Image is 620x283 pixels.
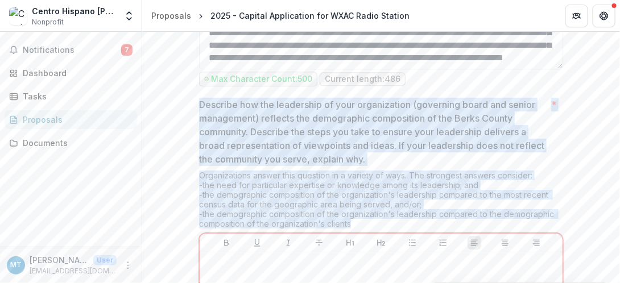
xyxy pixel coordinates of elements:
div: Mike Toledo [10,261,22,269]
div: Organizations answer this question in a variety of ways. The strongest answers consider: -the nee... [199,170,563,233]
p: [PERSON_NAME] [30,254,89,266]
div: Dashboard [23,67,128,79]
nav: breadcrumb [147,7,414,24]
div: Proposals [151,10,191,22]
button: Heading 1 [344,236,357,249]
img: Centro Hispano Daniel Torres Inc [9,7,27,25]
button: Notifications7 [5,41,137,59]
p: User [93,255,117,265]
button: Align Center [498,236,512,249]
a: Proposals [5,110,137,129]
span: Nonprofit [32,17,64,27]
div: Centro Hispano [PERSON_NAME] Inc [32,5,117,17]
button: Italicize [282,236,295,249]
button: More [121,259,135,272]
button: Bold [220,236,233,249]
button: Partners [565,5,588,27]
a: Proposals [147,7,196,24]
div: Tasks [23,90,128,102]
button: Heading 2 [374,236,388,249]
button: Align Right [530,236,543,249]
a: Documents [5,134,137,152]
div: Proposals [23,114,128,126]
p: Current length: 486 [325,74,400,84]
button: Open entity switcher [121,5,137,27]
button: Bullet List [406,236,419,249]
span: 7 [121,44,133,56]
div: Documents [23,137,128,149]
a: Dashboard [5,64,137,82]
button: Underline [250,236,264,249]
a: Tasks [5,87,137,106]
p: [EMAIL_ADDRESS][DOMAIN_NAME] [30,266,117,276]
span: Notifications [23,45,121,55]
button: Ordered List [436,236,450,249]
button: Strike [312,236,326,249]
div: 2025 - Capital Application for WXAC Radio Station [210,10,410,22]
button: Get Help [593,5,615,27]
p: Max Character Count: 500 [211,74,312,84]
p: Describe how the leadership of your organization (governing board and senior management) reflects... [199,98,547,166]
button: Align Left [468,236,481,249]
